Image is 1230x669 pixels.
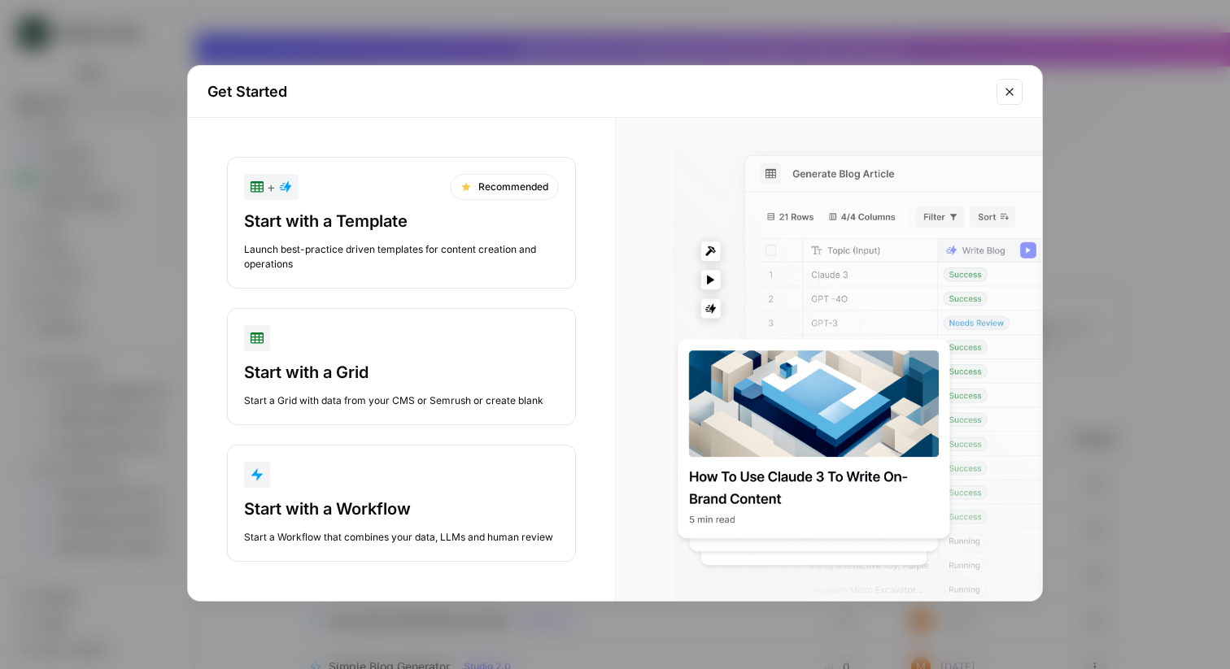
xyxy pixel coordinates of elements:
[207,80,987,103] h2: Get Started
[227,157,576,289] button: +RecommendedStart with a TemplateLaunch best-practice driven templates for content creation and o...
[244,210,559,232] div: Start with a Template
[997,79,1023,105] button: Close modal
[450,174,559,200] div: Recommended
[227,445,576,562] button: Start with a WorkflowStart a Workflow that combines your data, LLMs and human review
[227,308,576,425] button: Start with a GridStart a Grid with data from your CMS or Semrush or create blank
[244,530,559,545] div: Start a Workflow that combines your data, LLMs and human review
[244,393,559,408] div: Start a Grid with data from your CMS or Semrush or create blank
[251,177,292,197] div: +
[244,361,559,384] div: Start with a Grid
[244,497,559,520] div: Start with a Workflow
[244,242,559,272] div: Launch best-practice driven templates for content creation and operations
